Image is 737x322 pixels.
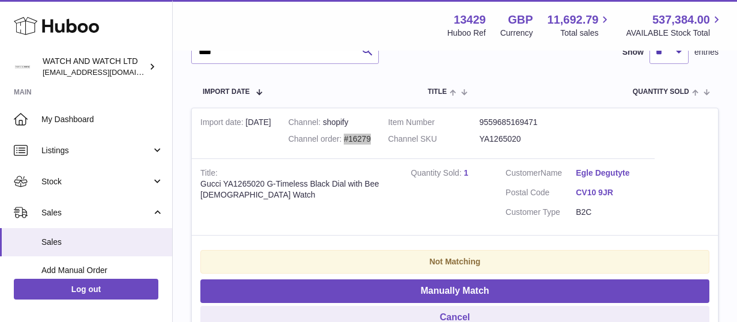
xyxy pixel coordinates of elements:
[506,168,576,181] dt: Name
[652,12,710,28] span: 537,384.00
[200,179,394,200] div: Gucci YA1265020 G-Timeless Black Dial with Bee [DEMOGRAPHIC_DATA] Watch
[547,12,611,39] a: 11,692.79 Total sales
[506,187,576,201] dt: Postal Code
[288,134,344,146] strong: Channel order
[506,207,576,218] dt: Customer Type
[633,88,689,96] span: Quantity Sold
[576,207,646,218] dd: B2C
[41,237,164,248] span: Sales
[203,88,250,96] span: Import date
[41,207,151,218] span: Sales
[192,108,280,159] td: [DATE]
[479,117,571,128] dd: 9559685169471
[576,187,646,198] a: CV10 9JR
[447,28,486,39] div: Huboo Ref
[288,118,323,130] strong: Channel
[508,12,533,28] strong: GBP
[14,279,158,300] a: Log out
[428,88,447,96] span: Title
[547,12,598,28] span: 11,692.79
[288,134,371,145] div: #16279
[200,279,709,303] button: Manually Match
[479,134,571,145] dd: YA1265020
[14,58,31,75] img: internalAdmin-13429@internal.huboo.com
[454,12,486,28] strong: 13429
[430,257,481,266] strong: Not Matching
[43,56,146,78] div: WATCH AND WATCH LTD
[506,168,541,177] span: Customer
[576,168,646,179] a: Egle Degutyte
[41,265,164,276] span: Add Manual Order
[626,12,723,39] a: 537,384.00 AVAILABLE Stock Total
[200,168,218,180] strong: Title
[43,67,169,77] span: [EMAIL_ADDRESS][DOMAIN_NAME]
[560,28,611,39] span: Total sales
[411,168,464,180] strong: Quantity Sold
[41,176,151,187] span: Stock
[500,28,533,39] div: Currency
[622,47,644,58] label: Show
[388,134,480,145] dt: Channel SKU
[41,145,151,156] span: Listings
[200,118,246,130] strong: Import date
[694,47,719,58] span: entries
[388,117,480,128] dt: Item Number
[288,117,371,128] div: shopify
[41,114,164,125] span: My Dashboard
[626,28,723,39] span: AVAILABLE Stock Total
[464,168,468,177] a: 1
